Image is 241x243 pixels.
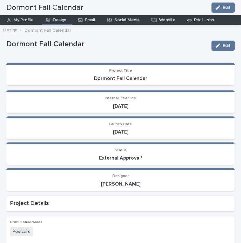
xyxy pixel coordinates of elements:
p: My Profile [13,13,34,23]
h2: Project Details [10,200,231,207]
span: Print Deliverables [10,220,43,224]
p: Dormont Fall Calendar [6,40,206,49]
span: Edit [223,43,231,48]
p: Dormont Fall Calendar [10,76,231,82]
a: Website [151,13,178,25]
span: Launch Date [109,122,132,126]
a: My Profile [7,13,37,25]
span: Internal Deadline [105,96,136,100]
p: Dormont Fall Calendar [24,26,71,33]
p: Print Jobs [194,13,214,23]
span: Designer [112,174,129,178]
p: Email [85,13,95,23]
a: Design [45,13,69,24]
span: Project Title [109,69,132,73]
p: Design [53,13,66,23]
p: [DATE] [10,103,231,109]
span: Postcard [10,227,33,236]
a: Design [3,26,17,33]
p: [DATE] [10,129,231,135]
a: Social Media [106,13,143,25]
a: Print Jobs [187,13,217,25]
a: Email [77,13,97,25]
button: Edit [211,41,235,51]
p: [PERSON_NAME] [10,181,231,187]
p: External Approval* [10,155,231,161]
p: Social Media [114,13,139,23]
span: Status [115,148,127,152]
p: Website [159,13,176,23]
